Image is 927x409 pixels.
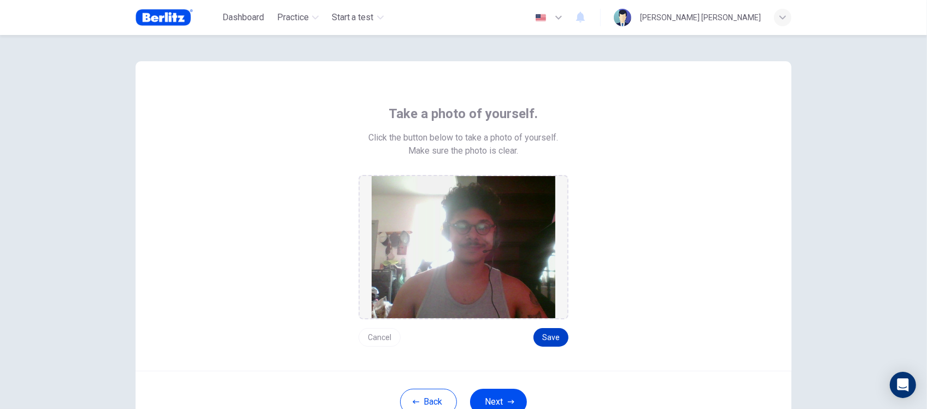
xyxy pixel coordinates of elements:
[136,7,193,28] img: Berlitz Brasil logo
[136,7,218,28] a: Berlitz Brasil logo
[533,328,568,347] button: Save
[273,8,323,27] button: Practice
[327,8,388,27] button: Start a test
[640,11,761,24] div: [PERSON_NAME] [PERSON_NAME]
[614,9,631,26] img: Profile picture
[890,372,916,398] div: Open Intercom Messenger
[372,176,555,318] img: preview screemshot
[332,11,374,24] span: Start a test
[277,11,309,24] span: Practice
[222,11,264,24] span: Dashboard
[534,14,548,22] img: en
[359,328,401,347] button: Cancel
[369,131,559,144] span: Click the button below to take a photo of yourself.
[389,105,538,122] span: Take a photo of yourself.
[409,144,519,157] span: Make sure the photo is clear.
[218,8,268,27] button: Dashboard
